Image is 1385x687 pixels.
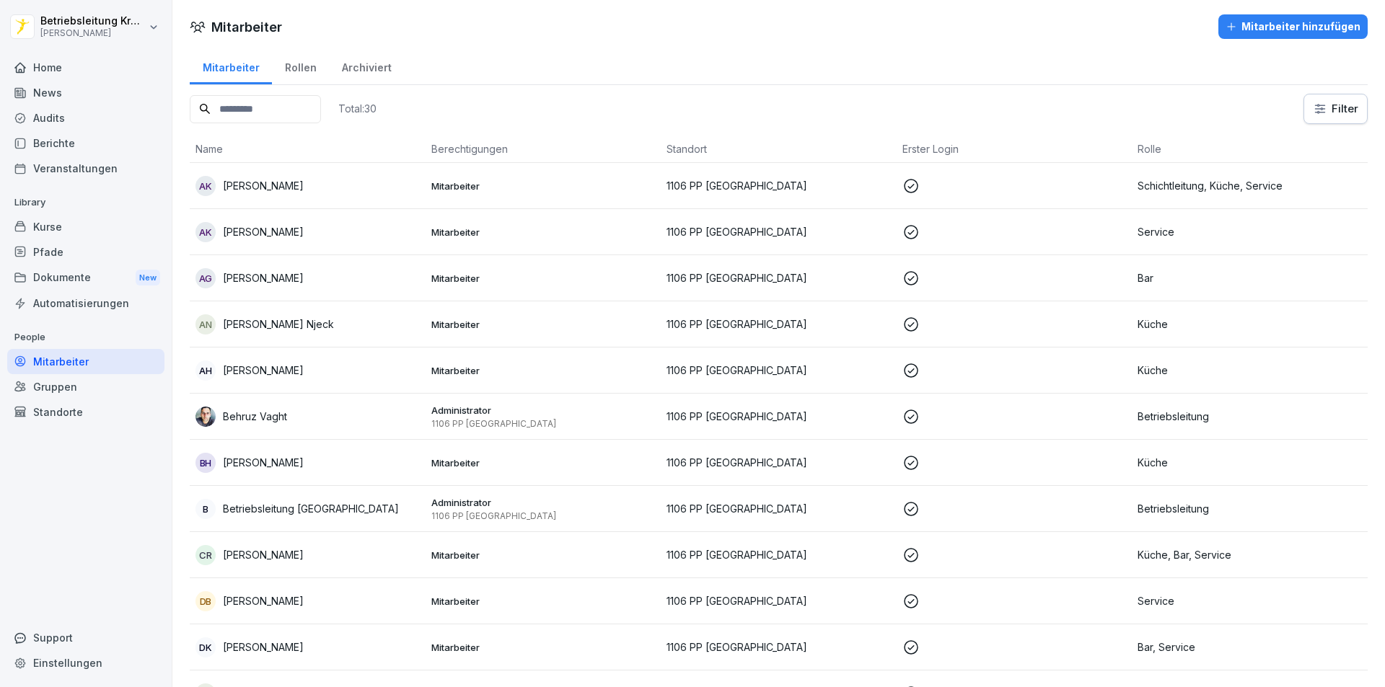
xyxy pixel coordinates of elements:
div: AK [195,222,216,242]
p: Mitarbeiter [431,595,656,608]
a: Gruppen [7,374,164,399]
p: Mitarbeiter [431,318,656,331]
a: Home [7,55,164,80]
th: Standort [661,136,897,163]
a: News [7,80,164,105]
p: Mitarbeiter [431,549,656,562]
div: CR [195,545,216,565]
div: AG [195,268,216,288]
div: Dokumente [7,265,164,291]
p: [PERSON_NAME] [223,547,304,562]
p: Mitarbeiter [431,641,656,654]
a: Standorte [7,399,164,425]
a: Einstellungen [7,650,164,675]
div: New [136,270,160,286]
div: DB [195,591,216,611]
a: Kurse [7,214,164,239]
p: Administrator [431,496,656,509]
div: AN [195,314,216,334]
div: DK [195,637,216,657]
p: 1106 PP [GEOGRAPHIC_DATA] [667,270,891,285]
p: Küche, Bar, Service [1138,547,1362,562]
th: Erster Login [897,136,1133,163]
p: Mitarbeiter [431,456,656,469]
th: Rolle [1132,136,1368,163]
div: AK [195,176,216,196]
p: Service [1138,593,1362,608]
p: [PERSON_NAME] [223,639,304,655]
p: 1106 PP [GEOGRAPHIC_DATA] [431,510,656,522]
p: Betriebsleitung [1138,501,1362,516]
p: 1106 PP [GEOGRAPHIC_DATA] [667,409,891,424]
a: Pfade [7,239,164,265]
h1: Mitarbeiter [211,17,282,37]
p: Mitarbeiter [431,272,656,285]
th: Berechtigungen [426,136,661,163]
a: Automatisierungen [7,291,164,316]
img: msgvbhw1si99gg8qc0hz9cbw.png [195,407,216,427]
div: Mitarbeiter hinzufügen [1226,19,1360,35]
p: [PERSON_NAME] [223,363,304,378]
p: Bar [1138,270,1362,285]
p: 1106 PP [GEOGRAPHIC_DATA] [667,316,891,332]
p: Küche [1138,363,1362,378]
p: 1106 PP [GEOGRAPHIC_DATA] [667,455,891,470]
a: Berichte [7,130,164,156]
p: Behruz Vaght [223,409,287,424]
a: Archiviert [329,48,404,84]
p: [PERSON_NAME] [223,270,304,285]
p: Total: 30 [338,102,377,115]
p: Betriebsleitung [1138,409,1362,424]
p: Küche [1138,455,1362,470]
p: 1106 PP [GEOGRAPHIC_DATA] [667,547,891,562]
div: Filter [1313,102,1358,116]
p: 1106 PP [GEOGRAPHIC_DATA] [667,224,891,239]
p: Bar, Service [1138,639,1362,655]
p: Betriebsleitung [GEOGRAPHIC_DATA] [223,501,399,516]
p: 1106 PP [GEOGRAPHIC_DATA] [667,639,891,655]
p: Administrator [431,404,656,417]
a: Audits [7,105,164,130]
p: 1106 PP [GEOGRAPHIC_DATA] [667,501,891,516]
div: Support [7,625,164,650]
p: Library [7,191,164,214]
p: [PERSON_NAME] Njeck [223,316,334,332]
a: DokumenteNew [7,265,164,291]
p: Mitarbeiter [431,179,656,192]
p: [PERSON_NAME] [223,593,304,608]
p: 1106 PP [GEOGRAPHIC_DATA] [667,363,891,378]
a: Rollen [272,48,329,84]
p: [PERSON_NAME] [40,28,146,38]
p: Schichtleitung, Küche, Service [1138,178,1362,193]
a: Mitarbeiter [7,349,164,374]
a: Veranstaltungen [7,156,164,181]
p: 1106 PP [GEOGRAPHIC_DATA] [667,178,891,193]
button: Mitarbeiter hinzufügen [1218,14,1368,39]
p: [PERSON_NAME] [223,178,304,193]
div: B [195,499,216,519]
p: [PERSON_NAME] [223,455,304,470]
p: Küche [1138,316,1362,332]
p: Mitarbeiter [431,226,656,239]
p: Betriebsleitung Krefeld [40,15,146,27]
p: Service [1138,224,1362,239]
div: BH [195,453,216,473]
p: People [7,326,164,349]
p: 1106 PP [GEOGRAPHIC_DATA] [667,593,891,608]
div: AH [195,360,216,381]
p: [PERSON_NAME] [223,224,304,239]
p: Mitarbeiter [431,364,656,377]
